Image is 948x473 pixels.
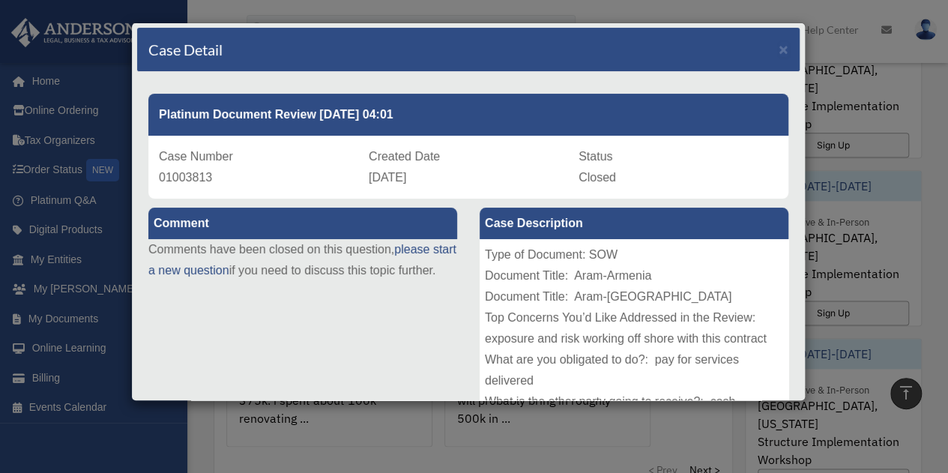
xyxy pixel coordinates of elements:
span: Status [579,150,612,163]
button: Close [779,41,788,57]
div: Type of Document: SOW Document Title: Aram-Armenia Document Title: Aram-[GEOGRAPHIC_DATA] Top Con... [480,239,788,464]
span: Case Number [159,150,233,163]
span: [DATE] [369,171,406,184]
label: Case Description [480,208,788,239]
a: please start a new question [148,243,456,277]
span: Created Date [369,150,440,163]
span: 01003813 [159,171,212,184]
span: Closed [579,171,616,184]
span: × [779,40,788,58]
p: Comments have been closed on this question, if you need to discuss this topic further. [148,239,457,281]
label: Comment [148,208,457,239]
div: Platinum Document Review [DATE] 04:01 [148,94,788,136]
h4: Case Detail [148,39,223,60]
